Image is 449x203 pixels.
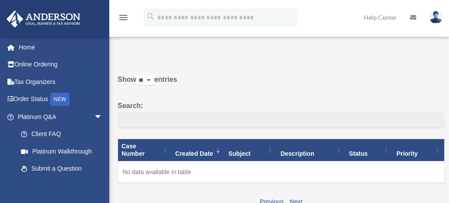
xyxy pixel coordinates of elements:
[136,76,154,86] select: Showentries
[4,10,83,28] img: Anderson Advisors Platinum Portal
[6,91,116,108] a: Order StatusNEW
[118,161,445,183] td: No data available in table
[118,139,172,161] th: Case Number: activate to sort column ascending
[146,12,156,21] i: search
[118,12,129,23] i: menu
[345,139,393,161] th: Status: activate to sort column ascending
[12,160,111,178] a: Submit a Question
[277,139,346,161] th: Description: activate to sort column ascending
[225,139,277,161] th: Subject: activate to sort column ascending
[6,73,116,91] a: Tax Organizers
[118,100,445,129] label: Search:
[94,108,111,126] span: arrow_drop_down
[12,126,111,143] a: Client FAQ
[12,143,111,160] a: Platinum Walkthrough
[50,93,70,106] div: NEW
[6,108,111,126] a: Platinum Q&Aarrow_drop_down
[118,73,445,94] label: Show entries
[6,38,116,56] a: Home
[118,15,129,23] a: menu
[6,56,116,73] a: Online Ordering
[429,11,442,24] img: User Pic
[118,112,445,129] input: Search:
[393,139,445,161] th: Priority: activate to sort column ascending
[172,139,225,161] th: Created Date: activate to sort column ascending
